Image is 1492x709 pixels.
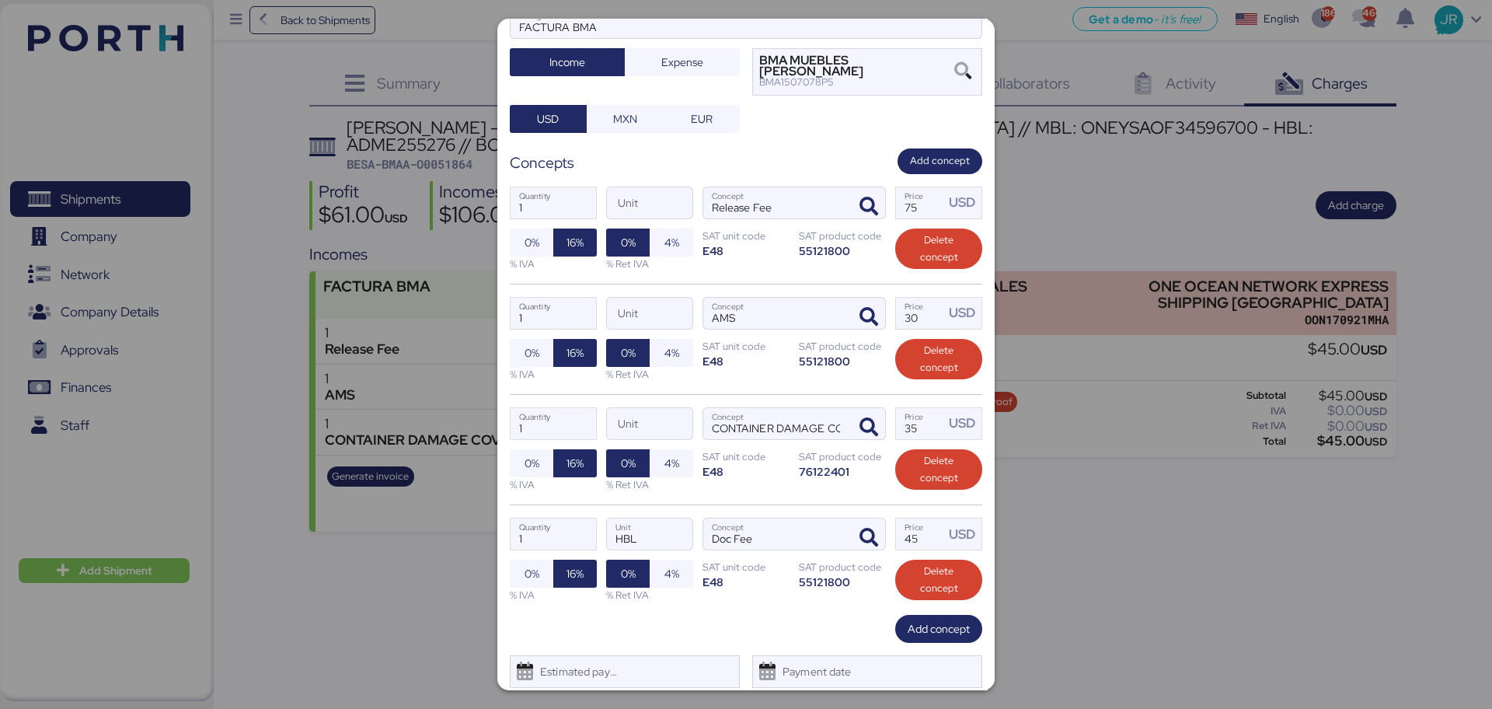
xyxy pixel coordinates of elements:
div: % Ret IVA [606,477,693,492]
div: BMA MUEBLES [PERSON_NAME] [759,55,950,78]
div: 55121800 [799,575,886,589]
div: USD [949,193,981,212]
span: Delete concept [908,342,970,376]
div: 55121800 [799,243,886,258]
button: ConceptConcept [852,411,885,444]
span: MXN [613,110,637,128]
button: Add concept [895,615,982,643]
div: % IVA [510,477,597,492]
button: 16% [553,229,597,257]
span: 0% [525,233,539,252]
div: SAT unit code [702,560,790,575]
button: Delete concept [895,560,982,600]
button: EUR [663,105,740,133]
input: Price [896,408,944,439]
div: USD [949,525,981,544]
div: E48 [702,243,790,258]
span: 0% [525,564,539,583]
button: 0% [606,339,650,367]
input: Price [896,298,944,329]
div: 55121800 [799,354,886,368]
span: 16% [566,454,584,473]
input: Unit [607,519,692,550]
input: Unit [607,187,692,218]
button: 0% [606,560,650,588]
div: % Ret IVA [606,367,693,382]
span: 0% [621,233,636,252]
input: Concept [703,298,848,329]
span: 4% [664,564,679,583]
button: Add concept [898,148,982,174]
button: 0% [510,449,553,477]
span: Delete concept [908,563,970,597]
div: USD [949,303,981,323]
div: BMA1507078P5 [759,77,950,88]
div: Concepts [510,152,574,174]
span: 4% [664,344,679,362]
div: % Ret IVA [606,588,693,602]
button: 0% [510,560,553,588]
input: Concept [703,408,848,439]
button: 0% [606,229,650,257]
input: Quantity [511,298,596,329]
button: Delete concept [895,449,982,490]
input: Quantity [511,187,596,218]
div: SAT unit code [702,229,790,243]
input: Price [896,187,944,218]
span: 0% [621,454,636,473]
button: Expense [625,48,740,76]
span: 16% [566,233,584,252]
div: SAT product code [799,339,886,354]
button: 0% [510,339,553,367]
span: 0% [525,344,539,362]
span: EUR [691,110,713,128]
button: 16% [553,339,597,367]
span: 16% [566,564,584,583]
div: % IVA [510,367,597,382]
input: Concept [703,519,848,550]
button: 0% [606,449,650,477]
button: 4% [650,560,693,588]
input: Unit [607,408,692,439]
input: Unit [607,298,692,329]
span: Delete concept [908,452,970,487]
div: E48 [702,575,790,589]
div: 76122401 [799,464,886,479]
div: % Ret IVA [606,257,693,271]
button: ConceptConcept [852,190,885,223]
span: 0% [621,344,636,362]
button: 4% [650,339,693,367]
div: SAT unit code [702,449,790,464]
button: MXN [587,105,664,133]
div: SAT product code [799,560,886,575]
span: Add concept [908,620,970,638]
span: Expense [661,53,703,72]
span: 16% [566,344,584,362]
button: 16% [553,560,597,588]
button: Delete concept [895,339,982,379]
button: USD [510,105,587,133]
span: USD [537,110,559,128]
span: Add concept [910,152,970,169]
input: Concept [703,187,848,218]
button: 4% [650,449,693,477]
button: ConceptConcept [852,301,885,334]
div: % IVA [510,257,597,271]
button: 4% [650,229,693,257]
input: Charge name [511,7,981,38]
div: E48 [702,464,790,479]
span: Delete concept [908,232,970,266]
span: 4% [664,454,679,473]
div: E48 [702,354,790,368]
div: USD [949,414,981,433]
div: SAT product code [799,229,886,243]
button: 16% [553,449,597,477]
div: SAT unit code [702,339,790,354]
span: Income [549,53,585,72]
input: Price [896,519,944,550]
button: 0% [510,229,553,257]
button: ConceptConcept [852,522,885,555]
input: Quantity [511,408,596,439]
button: Income [510,48,625,76]
span: 0% [525,454,539,473]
